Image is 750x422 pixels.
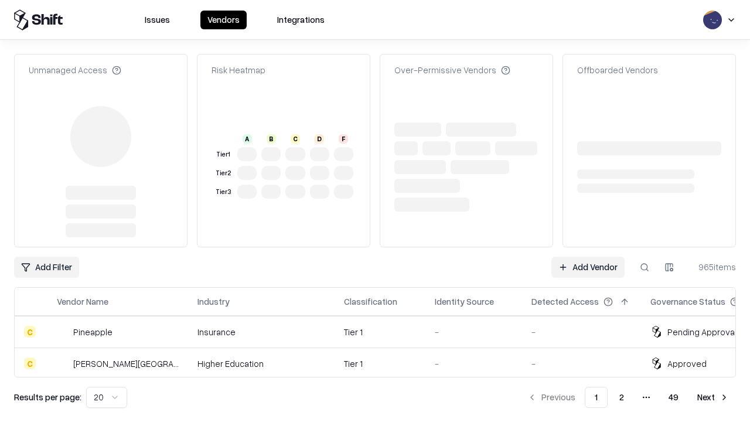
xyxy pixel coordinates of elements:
[214,168,233,178] div: Tier 2
[24,326,36,338] div: C
[243,134,252,144] div: A
[531,358,632,370] div: -
[435,326,513,338] div: -
[531,295,599,308] div: Detected Access
[531,326,632,338] div: -
[291,134,300,144] div: C
[57,326,69,338] img: Pineapple
[435,358,513,370] div: -
[344,295,397,308] div: Classification
[267,134,276,144] div: B
[214,149,233,159] div: Tier 1
[315,134,324,144] div: D
[197,295,230,308] div: Industry
[520,387,736,408] nav: pagination
[214,187,233,197] div: Tier 3
[200,11,247,29] button: Vendors
[73,358,179,370] div: [PERSON_NAME][GEOGRAPHIC_DATA]
[667,326,737,338] div: Pending Approval
[690,387,736,408] button: Next
[344,326,416,338] div: Tier 1
[344,358,416,370] div: Tier 1
[659,387,688,408] button: 49
[667,358,707,370] div: Approved
[610,387,633,408] button: 2
[339,134,348,144] div: F
[577,64,658,76] div: Offboarded Vendors
[24,358,36,369] div: C
[551,257,625,278] a: Add Vendor
[29,64,121,76] div: Unmanaged Access
[14,257,79,278] button: Add Filter
[435,295,494,308] div: Identity Source
[197,326,325,338] div: Insurance
[212,64,265,76] div: Risk Heatmap
[650,295,725,308] div: Governance Status
[138,11,177,29] button: Issues
[270,11,332,29] button: Integrations
[57,295,108,308] div: Vendor Name
[689,261,736,273] div: 965 items
[394,64,510,76] div: Over-Permissive Vendors
[585,387,608,408] button: 1
[14,391,81,403] p: Results per page:
[57,358,69,369] img: Reichman University
[197,358,325,370] div: Higher Education
[73,326,112,338] div: Pineapple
